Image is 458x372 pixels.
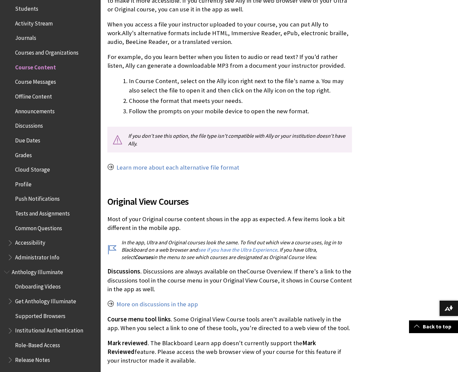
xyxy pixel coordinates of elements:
[107,339,352,365] p: . The Blackboard Learn app doesn't currently support the feature. Please access the web browser v...
[198,246,277,253] a: see if you have the Ultra Experience
[107,267,352,294] p: . Discussions are always available on the . If there's a link to the discussions tool in the cour...
[15,62,56,71] span: Course Content
[15,193,60,202] span: Push Notifications
[107,267,140,275] span: Discussions
[107,315,352,332] p: . Some Original View Course tools aren't available natively in the app. When you select a link to...
[15,296,76,305] span: Get Anthology Illuminate
[116,164,239,171] span: Learn more about each alternative file format
[107,20,328,37] span: When you access a file your instructor uploaded to your course, you can put Ally to work.
[15,325,83,334] span: Institutional Authentication
[15,106,55,115] span: Announcements
[15,354,50,363] span: Release Notes
[15,33,36,42] span: Journals
[15,135,40,144] span: Due Dates
[15,120,43,129] span: Discussions
[15,91,52,100] span: Offline Content
[15,47,79,56] span: Courses and Organizations
[15,223,62,232] span: Common Questions
[107,315,171,323] span: Course menu tool links
[15,252,59,261] span: Administrator Info
[107,215,352,232] p: Most of your Original course content shows in the app as expected. A few items look a bit differe...
[116,300,198,308] a: More on discussions in the app
[15,179,32,188] span: Profile
[15,3,38,12] span: Students
[15,164,50,173] span: Cloud Storage
[129,107,352,116] li: Follow the prompts on your mobile device to open the new format.
[129,96,352,106] li: Choose the format that meets your needs.
[107,53,352,70] p: For example, do you learn better when you listen to audio or read text? If you'd rather listen, A...
[107,339,316,356] span: Mark Reviewed
[409,320,458,333] a: Back to top
[116,164,239,172] a: Learn more about each alternative file format
[15,339,60,349] span: Role-Based Access
[107,127,352,152] p: If you don't see this option, the file type isn't compatible with Ally or your institution doesn'...
[15,208,70,217] span: Tests and Assignments
[246,267,291,275] span: Course Overview
[15,310,65,319] span: Supported Browsers
[107,339,148,347] span: Mark reviewed
[129,76,352,95] li: In Course Content, select on the Ally icon right next to the file's name a. You may also select t...
[12,266,63,275] span: Anthology Illuminate
[107,239,352,261] p: In the app, Ultra and Original courses look the same. To find out which view a course uses, log i...
[15,76,56,85] span: Course Messages
[15,237,45,246] span: Accessibility
[135,254,153,260] span: Courses
[15,281,61,290] span: Onboarding Videos
[107,194,352,208] span: Original View Courses
[15,18,53,27] span: Activity Stream
[15,149,32,159] span: Grades
[107,20,352,47] p: Ally's alternative formats include HTML, Immersive Reader, ePub, electronic braille, audio, BeeLi...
